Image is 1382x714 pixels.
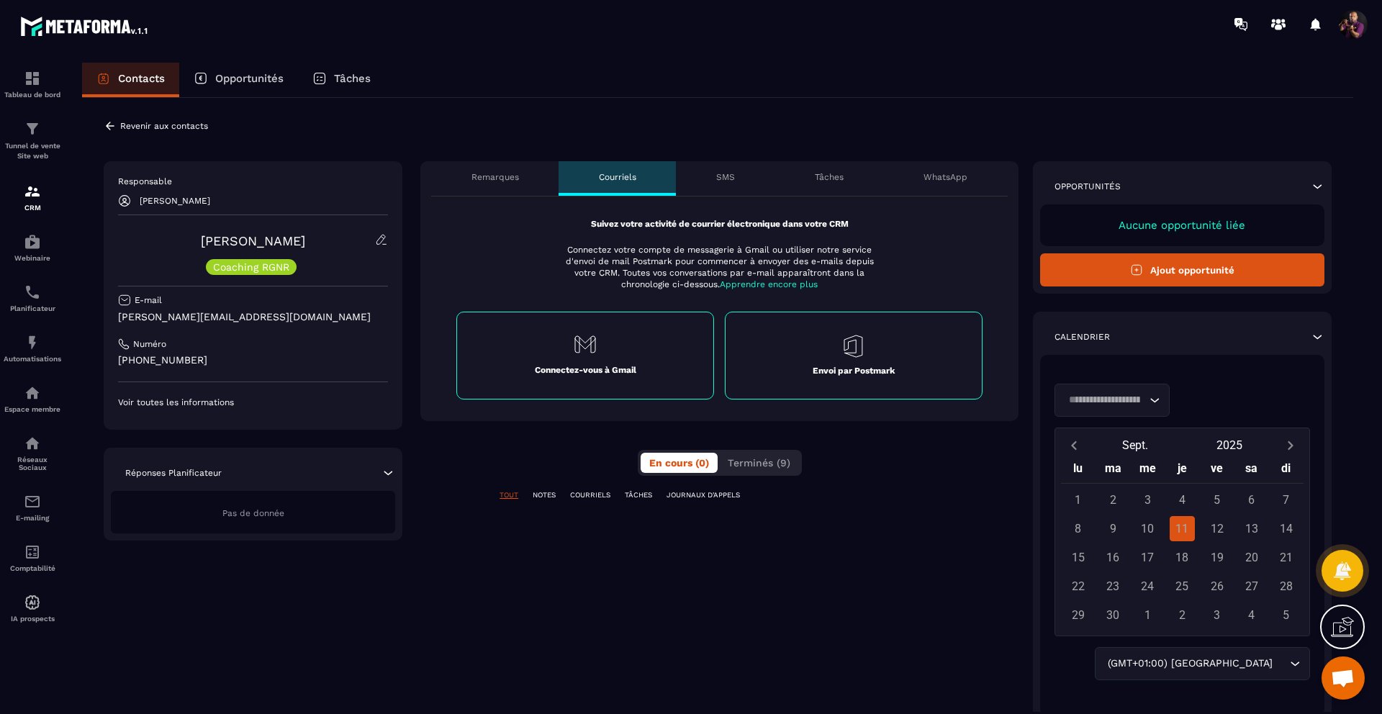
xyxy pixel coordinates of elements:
div: 1 [1065,487,1090,512]
div: 16 [1101,545,1126,570]
button: Open months overlay [1088,433,1183,458]
div: 3 [1204,602,1229,628]
div: 2 [1170,602,1195,628]
p: TOUT [500,490,518,500]
div: 23 [1101,574,1126,599]
p: Opportunités [1054,181,1121,192]
span: (GMT+01:00) [GEOGRAPHIC_DATA] [1104,656,1275,672]
a: formationformationTableau de bord [4,59,61,109]
div: je [1165,458,1199,483]
p: IA prospects [4,615,61,623]
p: Tâches [334,72,371,85]
p: TÂCHES [625,490,652,500]
div: di [1269,458,1304,483]
p: Contacts [118,72,165,85]
div: 29 [1065,602,1090,628]
button: Open years overlay [1182,433,1277,458]
img: logo [20,13,150,39]
img: accountant [24,543,41,561]
p: Planificateur [4,304,61,312]
div: 18 [1170,545,1195,570]
a: social-networksocial-networkRéseaux Sociaux [4,424,61,482]
p: Responsable [118,176,388,187]
img: automations [24,334,41,351]
img: automations [24,384,41,402]
a: [PERSON_NAME] [201,233,305,248]
p: COURRIELS [570,490,610,500]
div: 10 [1135,516,1160,541]
a: formationformationCRM [4,172,61,222]
input: Search for option [1064,392,1146,408]
p: Webinaire [4,254,61,262]
div: 13 [1239,516,1264,541]
div: 1 [1135,602,1160,628]
p: Tableau de bord [4,91,61,99]
a: automationsautomationsAutomatisations [4,323,61,374]
p: Tâches [815,171,844,183]
button: Previous month [1061,435,1088,455]
p: WhatsApp [923,171,967,183]
div: 27 [1239,574,1264,599]
div: 11 [1170,516,1195,541]
p: Calendrier [1054,331,1110,343]
p: Opportunités [215,72,284,85]
div: Search for option [1095,647,1310,680]
div: 30 [1101,602,1126,628]
div: Calendar days [1061,487,1304,628]
p: Tunnel de vente Site web [4,141,61,161]
p: E-mailing [4,514,61,522]
a: accountantaccountantComptabilité [4,533,61,583]
p: Connectez votre compte de messagerie à Gmail ou utiliser notre service d'envoi de mail Postmark p... [556,244,883,290]
p: JOURNAUX D'APPELS [667,490,740,500]
p: [PHONE_NUMBER] [118,353,388,367]
img: formation [24,120,41,137]
div: Search for option [1054,384,1170,417]
img: automations [24,594,41,611]
p: Réponses Planificateur [125,467,222,479]
div: 28 [1273,574,1299,599]
span: Terminés (9) [728,457,790,469]
button: Ajout opportunité [1040,253,1324,286]
img: formation [24,183,41,200]
div: 26 [1204,574,1229,599]
div: 21 [1273,545,1299,570]
a: emailemailE-mailing [4,482,61,533]
img: automations [24,233,41,250]
div: 8 [1065,516,1090,541]
div: 15 [1065,545,1090,570]
p: Aucune opportunité liée [1054,219,1310,232]
div: 2 [1101,487,1126,512]
div: 6 [1239,487,1264,512]
a: Opportunités [179,63,298,97]
button: Terminés (9) [719,453,799,473]
a: automationsautomationsEspace membre [4,374,61,424]
div: sa [1234,458,1269,483]
img: email [24,493,41,510]
p: Envoi par Postmark [813,365,895,376]
p: Réseaux Sociaux [4,456,61,471]
div: 24 [1135,574,1160,599]
div: 7 [1273,487,1299,512]
p: Espace membre [4,405,61,413]
div: 17 [1135,545,1160,570]
input: Search for option [1275,656,1286,672]
div: 20 [1239,545,1264,570]
div: 25 [1170,574,1195,599]
img: formation [24,70,41,87]
div: Ouvrir le chat [1322,656,1365,700]
p: Revenir aux contacts [120,121,208,131]
p: Automatisations [4,355,61,363]
p: [PERSON_NAME] [140,196,210,206]
div: me [1130,458,1165,483]
p: SMS [716,171,735,183]
div: lu [1061,458,1096,483]
img: social-network [24,435,41,452]
p: [PERSON_NAME][EMAIL_ADDRESS][DOMAIN_NAME] [118,310,388,324]
span: Apprendre encore plus [720,279,818,289]
div: 12 [1204,516,1229,541]
button: Next month [1277,435,1304,455]
div: 4 [1239,602,1264,628]
div: 4 [1170,487,1195,512]
div: 22 [1065,574,1090,599]
div: Calendar wrapper [1061,458,1304,628]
